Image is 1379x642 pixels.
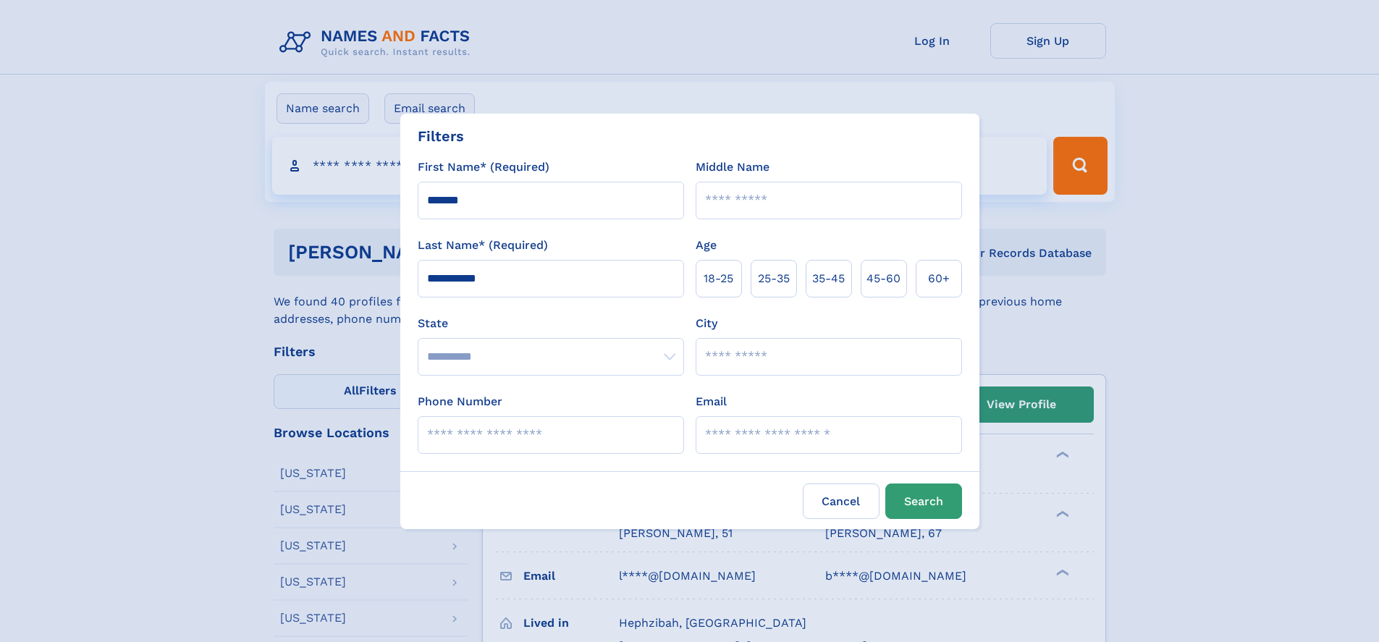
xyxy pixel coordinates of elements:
[696,237,717,254] label: Age
[696,393,727,410] label: Email
[866,270,901,287] span: 45‑60
[696,315,717,332] label: City
[812,270,845,287] span: 35‑45
[418,315,684,332] label: State
[418,125,464,147] div: Filters
[418,393,502,410] label: Phone Number
[928,270,950,287] span: 60+
[758,270,790,287] span: 25‑35
[885,483,962,519] button: Search
[418,159,549,176] label: First Name* (Required)
[803,483,880,519] label: Cancel
[418,237,548,254] label: Last Name* (Required)
[696,159,769,176] label: Middle Name
[704,270,733,287] span: 18‑25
